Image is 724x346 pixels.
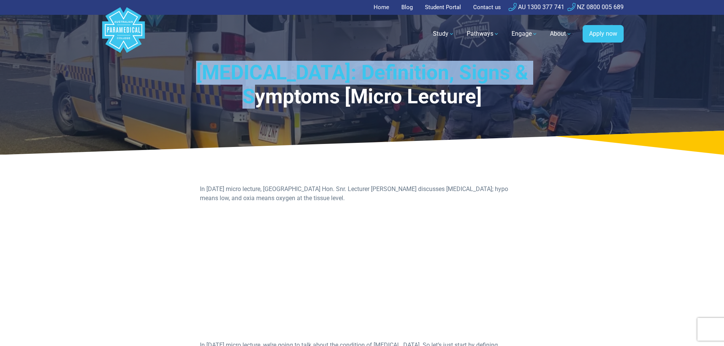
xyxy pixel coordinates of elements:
a: NZ 0800 005 689 [567,3,624,11]
a: AU 1300 377 741 [509,3,564,11]
a: About [545,23,577,44]
a: Engage [507,23,542,44]
a: Apply now [583,25,624,43]
h1: [MEDICAL_DATA]: Definition, Signs & Symptoms [Micro Lecture] [166,61,558,109]
a: Study [428,23,459,44]
p: In [DATE] micro lecture, [GEOGRAPHIC_DATA] Hon. Snr. Lecturer [PERSON_NAME] discusses [MEDICAL_DA... [200,185,524,203]
a: Australian Paramedical College [101,15,146,53]
a: Pathways [462,23,504,44]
